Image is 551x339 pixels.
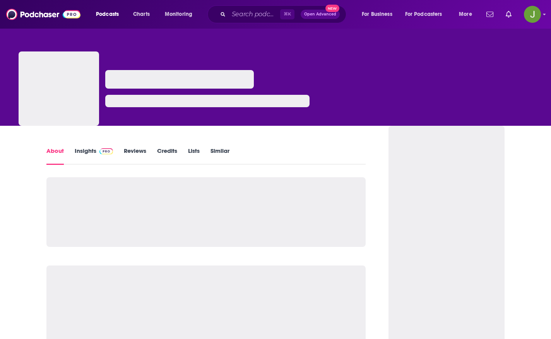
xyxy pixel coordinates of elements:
[128,8,154,21] a: Charts
[124,147,146,165] a: Reviews
[133,9,150,20] span: Charts
[6,7,80,22] img: Podchaser - Follow, Share and Rate Podcasts
[453,8,482,21] button: open menu
[91,8,129,21] button: open menu
[483,8,496,21] a: Show notifications dropdown
[524,6,541,23] button: Show profile menu
[503,8,515,21] a: Show notifications dropdown
[405,9,442,20] span: For Podcasters
[159,8,202,21] button: open menu
[96,9,119,20] span: Podcasts
[210,147,229,165] a: Similar
[46,147,64,165] a: About
[157,147,177,165] a: Credits
[524,6,541,23] span: Logged in as jon47193
[280,9,294,19] span: ⌘ K
[165,9,192,20] span: Monitoring
[524,6,541,23] img: User Profile
[229,8,280,21] input: Search podcasts, credits, & more...
[459,9,472,20] span: More
[99,148,113,154] img: Podchaser Pro
[215,5,354,23] div: Search podcasts, credits, & more...
[325,5,339,12] span: New
[356,8,402,21] button: open menu
[400,8,453,21] button: open menu
[304,12,336,16] span: Open Advanced
[188,147,200,165] a: Lists
[75,147,113,165] a: InsightsPodchaser Pro
[362,9,392,20] span: For Business
[301,10,340,19] button: Open AdvancedNew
